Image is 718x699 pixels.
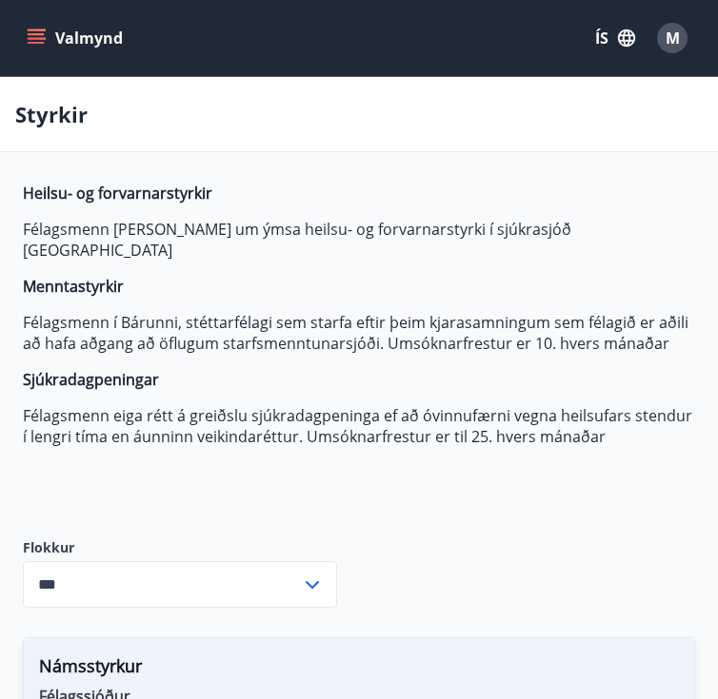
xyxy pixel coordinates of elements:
[23,538,337,557] label: Flokkur
[649,15,695,61] button: M
[585,21,646,55] button: ÍS
[15,100,88,128] p: Styrkir
[23,183,212,204] strong: Heilsu- og forvarnarstyrkir
[23,219,695,261] p: Félagsmenn [PERSON_NAME] um ýmsa heilsu- og forvarnarstyrki í sjúkrasjóð [GEOGRAPHIC_DATA]
[23,312,695,354] p: Félagsmenn í Bárunni, stéttarfélagi sem starfa eftir þeim kjarasamningum sem félagið er aðili að ...
[666,28,680,49] span: M
[23,405,695,447] p: Félagsmenn eiga rétt á greiðslu sjúkradagpeninga ef að óvinnufærni vegna heilsufars stendur í len...
[23,276,124,297] strong: Menntastyrkir
[39,653,679,686] span: Námsstyrkur
[23,21,130,55] button: menu
[23,369,159,390] strong: Sjúkradagpeningar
